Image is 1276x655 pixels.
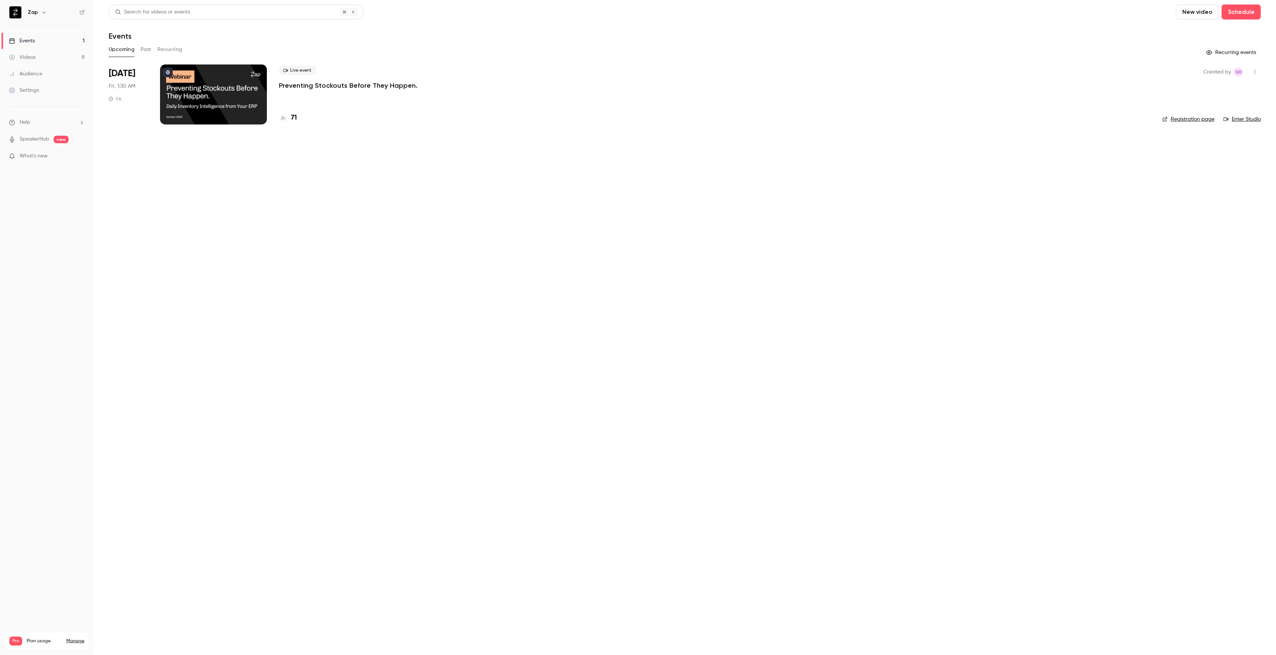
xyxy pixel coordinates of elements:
[9,37,35,45] div: Events
[19,118,30,126] span: Help
[1203,46,1261,58] button: Recurring events
[9,118,85,126] li: help-dropdown-opener
[1176,4,1219,19] button: New video
[9,6,21,18] img: Zap
[1162,115,1215,123] a: Registration page
[1224,115,1261,123] a: Enter Studio
[9,637,22,646] span: Pro
[1222,4,1261,19] button: Schedule
[28,9,38,16] h6: Zap
[9,54,36,61] div: Videos
[1234,67,1243,76] span: Simon Ryan
[141,43,151,55] button: Past
[9,70,42,78] div: Audience
[109,31,132,40] h1: Events
[157,43,183,55] button: Recurring
[109,67,135,79] span: [DATE]
[54,136,69,143] span: new
[115,8,190,16] div: Search for videos or events
[27,638,62,644] span: Plan usage
[109,64,148,124] div: Oct 9 Thu, 4:30 PM (Europe/London)
[1236,67,1242,76] span: SR
[291,113,297,123] h4: 71
[109,96,121,102] div: 1 h
[109,82,135,90] span: Fri, 1:30 AM
[109,43,135,55] button: Upcoming
[279,113,297,123] a: 71
[66,638,84,644] a: Manage
[279,81,418,90] a: Preventing Stockouts Before They Happen.
[19,152,48,160] span: What's new
[9,87,39,94] div: Settings
[1203,67,1231,76] span: Created by
[19,135,49,143] a: SpeakerHub
[279,66,316,75] span: Live event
